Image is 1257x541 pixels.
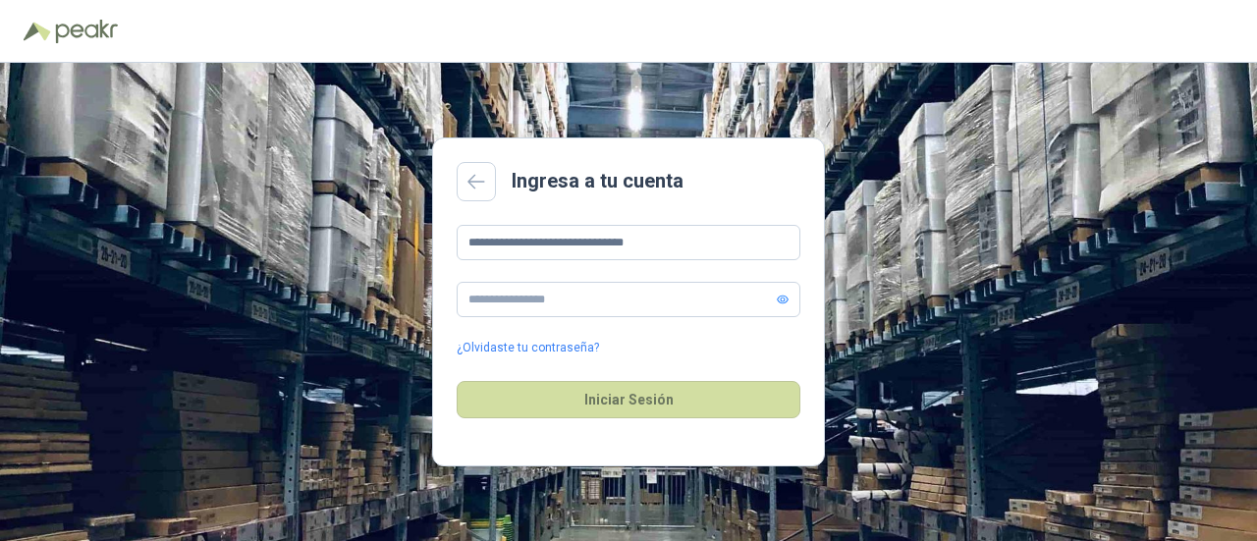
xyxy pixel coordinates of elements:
[457,339,599,357] a: ¿Olvidaste tu contraseña?
[777,294,789,305] span: eye
[512,166,683,196] h2: Ingresa a tu cuenta
[457,381,800,418] button: Iniciar Sesión
[55,20,118,43] img: Peakr
[24,22,51,41] img: Logo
